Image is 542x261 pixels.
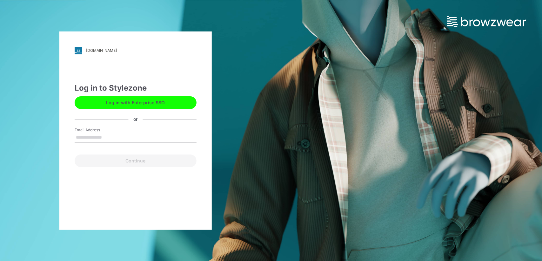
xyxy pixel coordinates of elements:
label: Email Address [75,127,119,133]
img: svg+xml;base64,PHN2ZyB3aWR0aD0iMjgiIGhlaWdodD0iMjgiIHZpZXdCb3g9IjAgMCAyOCAyOCIgZmlsbD0ibm9uZSIgeG... [75,47,82,54]
div: Log in to Stylezone [75,82,197,94]
a: [DOMAIN_NAME] [75,47,197,54]
img: browzwear-logo.73288ffb.svg [447,16,526,27]
div: [DOMAIN_NAME] [86,48,117,53]
div: or [128,116,143,123]
button: Log in with Enterprise SSO [75,96,197,109]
